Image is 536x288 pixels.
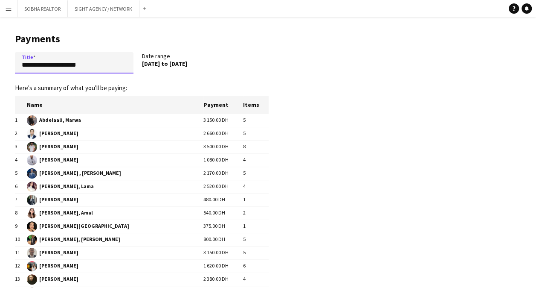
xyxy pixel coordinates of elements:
[203,127,243,140] td: 2 660.00 DH
[27,221,203,232] span: [PERSON_NAME][GEOGRAPHIC_DATA]
[203,193,243,206] td: 480.00 DH
[27,115,203,126] span: Abdelaali, Marwa
[243,246,269,259] td: 5
[17,0,68,17] button: SOBHA REALTOR
[27,96,203,114] th: Name
[27,248,203,258] span: [PERSON_NAME]
[243,140,269,153] td: 8
[243,259,269,273] td: 6
[27,155,203,165] span: [PERSON_NAME]
[203,140,243,153] td: 3 500.00 DH
[15,127,27,140] td: 2
[203,233,243,246] td: 800.00 DH
[243,127,269,140] td: 5
[27,182,203,192] span: [PERSON_NAME], Lama
[243,273,269,286] td: 4
[15,32,269,45] h1: Payments
[68,0,139,17] button: SIGHT AGENCY / NETWORK
[203,259,243,273] td: 1 620.00 DH
[203,114,243,127] td: 3 150.00 DH
[27,208,203,218] span: [PERSON_NAME], Amal
[27,261,203,271] span: [PERSON_NAME]
[15,114,27,127] td: 1
[203,153,243,167] td: 1 080.00 DH
[27,274,203,285] span: [PERSON_NAME]
[15,84,269,92] p: Here's a summary of what you'll be paying:
[15,220,27,233] td: 9
[243,180,269,193] td: 4
[15,259,27,273] td: 12
[203,220,243,233] td: 375.00 DH
[243,114,269,127] td: 5
[15,246,27,259] td: 11
[203,246,243,259] td: 3 150.00 DH
[27,235,203,245] span: [PERSON_NAME], [PERSON_NAME]
[15,180,27,193] td: 6
[243,153,269,167] td: 4
[15,273,27,286] td: 13
[203,96,243,114] th: Payment
[27,142,203,152] span: [PERSON_NAME]
[243,220,269,233] td: 1
[15,233,27,246] td: 10
[203,167,243,180] td: 2 170.00 DH
[15,206,27,220] td: 8
[243,193,269,206] td: 1
[142,52,269,77] div: Date range
[243,233,269,246] td: 5
[243,167,269,180] td: 5
[243,206,269,220] td: 2
[203,206,243,220] td: 540.00 DH
[15,153,27,167] td: 4
[27,129,203,139] span: [PERSON_NAME]
[203,273,243,286] td: 2 380.00 DH
[15,140,27,153] td: 3
[243,96,269,114] th: Items
[27,195,203,205] span: [PERSON_NAME]
[142,60,261,68] div: [DATE] to [DATE]
[15,167,27,180] td: 5
[15,193,27,206] td: 7
[27,168,203,179] span: [PERSON_NAME] , [PERSON_NAME]
[203,180,243,193] td: 2 520.00 DH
